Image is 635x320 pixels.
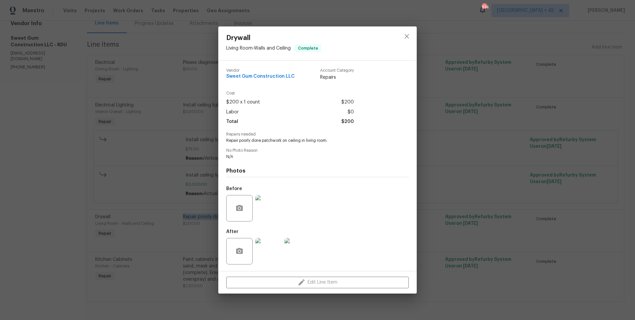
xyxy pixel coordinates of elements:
span: Account Category [320,68,354,73]
span: No Photo Reason [226,148,409,153]
span: Sweet Gum Construction LLC [226,74,295,79]
span: Drywall [226,34,321,42]
span: $200 [341,98,354,107]
h4: Photos [226,168,409,174]
span: Complete [295,45,321,52]
button: close [399,28,415,44]
h5: Before [226,186,242,191]
span: Living Room - Walls and Ceiling [226,46,291,51]
span: N/A [226,154,391,160]
span: Vendor [226,68,295,73]
span: Repair poorly done patchwork on ceiling in living room. [226,138,391,143]
span: Repairs [320,74,354,81]
span: Total [226,117,238,127]
div: 614 [482,4,487,11]
span: $200 x 1 count [226,98,260,107]
span: Labor [226,107,239,117]
span: Repairs needed [226,132,409,137]
span: Cost [226,91,354,96]
span: $0 [348,107,354,117]
span: $200 [341,117,354,127]
h5: After [226,229,238,234]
